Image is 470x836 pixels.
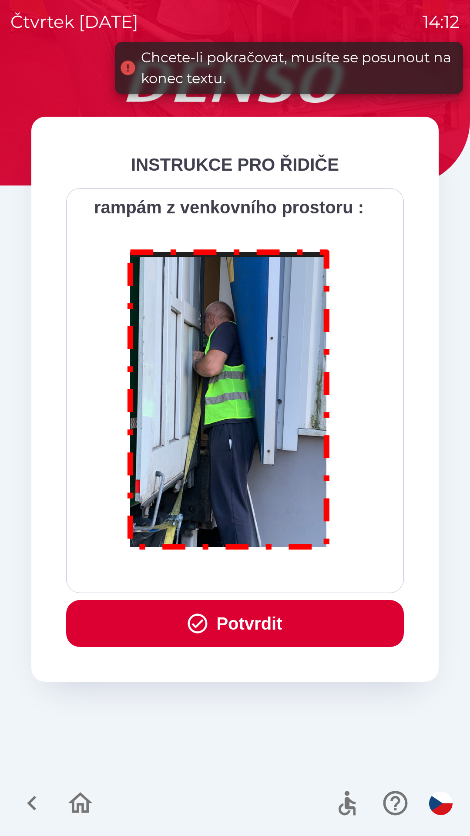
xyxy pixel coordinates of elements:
[141,47,454,89] div: Chcete-li pokračovat, musíte se posunout na konec textu.
[429,792,453,815] img: cs flag
[66,600,404,647] button: Potvrdit
[66,152,404,178] div: INSTRUKCE PRO ŘIDIČE
[31,61,439,103] img: Logo
[423,9,460,35] p: 14:12
[117,238,340,558] img: M8MNayrTL6gAAAABJRU5ErkJggg==
[10,9,138,35] p: čtvrtek [DATE]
